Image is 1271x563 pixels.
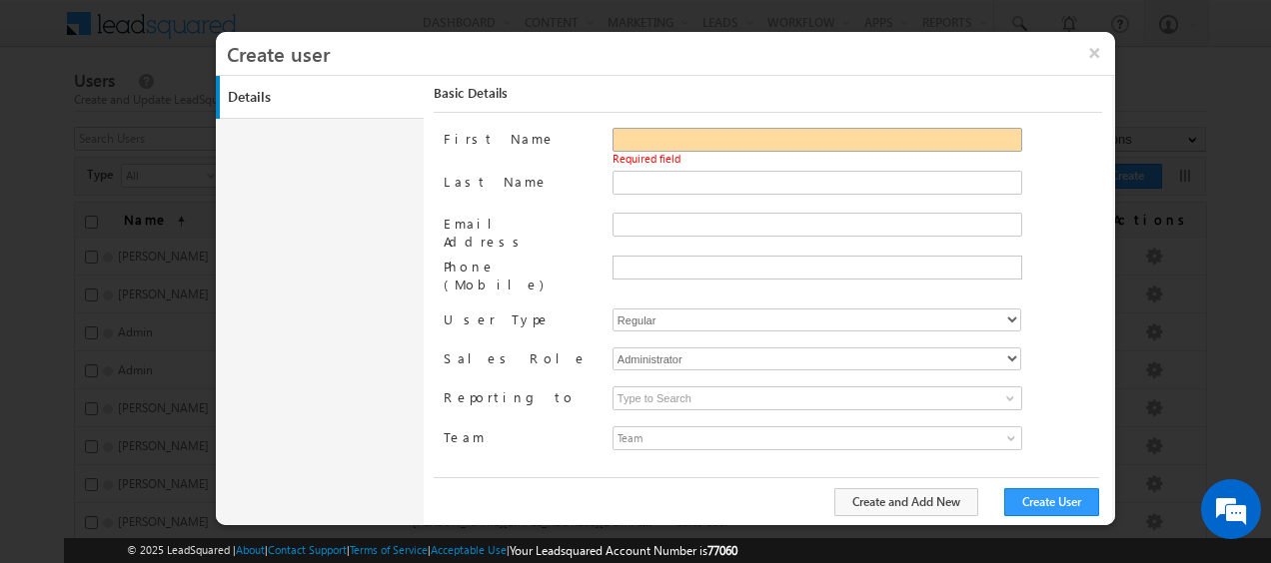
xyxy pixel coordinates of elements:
button: Create User [1004,488,1099,516]
a: Contact Support [268,543,347,556]
a: Details [220,76,428,119]
a: Acceptable Use [431,543,507,556]
button: × [1073,32,1115,74]
label: Last Name [444,171,596,191]
label: Phone (Mobile) [444,256,596,293]
span: Your Leadsquared Account Number is [510,543,737,558]
label: First Name [444,128,596,148]
a: Show All Items [995,388,1020,408]
h3: Create user [227,32,1115,74]
span: 77060 [707,543,737,558]
label: Team [444,426,596,446]
a: Terms of Service [350,543,428,556]
label: Email Address [444,213,596,251]
span: Team [614,427,919,449]
span: © 2025 LeadSquared | | | | | [127,541,737,560]
a: About [236,543,265,556]
input: Type to Search [613,386,1022,410]
label: Sales Role [444,347,596,367]
div: Basic Details [434,84,1102,113]
span: Required field [613,152,680,165]
label: Reporting to [444,386,596,406]
button: Create and Add New [834,488,978,516]
label: User Type [444,308,596,328]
